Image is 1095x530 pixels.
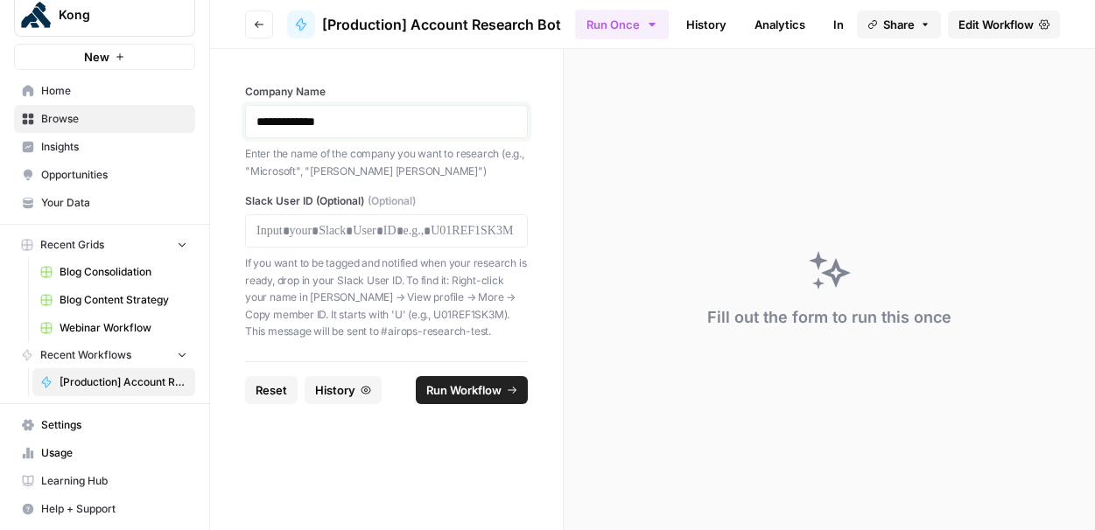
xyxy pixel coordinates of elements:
[575,10,669,39] button: Run Once
[40,347,131,363] span: Recent Workflows
[368,193,416,209] span: (Optional)
[32,368,195,396] a: [Production] Account Research Bot
[744,10,816,38] a: Analytics
[41,473,187,489] span: Learning Hub
[41,83,187,99] span: Home
[60,264,187,280] span: Blog Consolidation
[14,77,195,105] a: Home
[857,10,941,38] button: Share
[14,133,195,161] a: Insights
[245,255,528,340] p: If you want to be tagged and notified when your research is ready, drop in your Slack User ID. To...
[823,10,895,38] a: Integrate
[305,376,382,404] button: History
[416,376,528,404] button: Run Workflow
[32,314,195,342] a: Webinar Workflow
[245,376,298,404] button: Reset
[245,193,528,209] label: Slack User ID (Optional)
[60,292,187,308] span: Blog Content Strategy
[287,10,561,38] a: [Production] Account Research Bot
[60,374,187,390] span: [Production] Account Research Bot
[14,439,195,467] a: Usage
[14,232,195,258] button: Recent Grids
[883,16,915,33] span: Share
[958,16,1034,33] span: Edit Workflow
[14,467,195,495] a: Learning Hub
[41,111,187,127] span: Browse
[60,320,187,336] span: Webinar Workflow
[14,44,195,70] button: New
[41,417,187,433] span: Settings
[32,286,195,314] a: Blog Content Strategy
[322,14,561,35] span: [Production] Account Research Bot
[14,105,195,133] a: Browse
[315,381,355,399] span: History
[14,189,195,217] a: Your Data
[59,6,165,24] span: Kong
[245,84,528,100] label: Company Name
[41,445,187,461] span: Usage
[41,167,187,183] span: Opportunities
[676,10,737,38] a: History
[84,48,109,66] span: New
[426,381,502,399] span: Run Workflow
[245,145,528,179] p: Enter the name of the company you want to research (e.g., "Microsoft", "[PERSON_NAME] [PERSON_NAM...
[32,258,195,286] a: Blog Consolidation
[14,495,195,523] button: Help + Support
[41,139,187,155] span: Insights
[14,161,195,189] a: Opportunities
[40,237,104,253] span: Recent Grids
[41,501,187,517] span: Help + Support
[707,305,951,330] div: Fill out the form to run this once
[948,10,1060,38] a: Edit Workflow
[41,195,187,211] span: Your Data
[14,342,195,368] button: Recent Workflows
[256,381,287,399] span: Reset
[14,411,195,439] a: Settings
